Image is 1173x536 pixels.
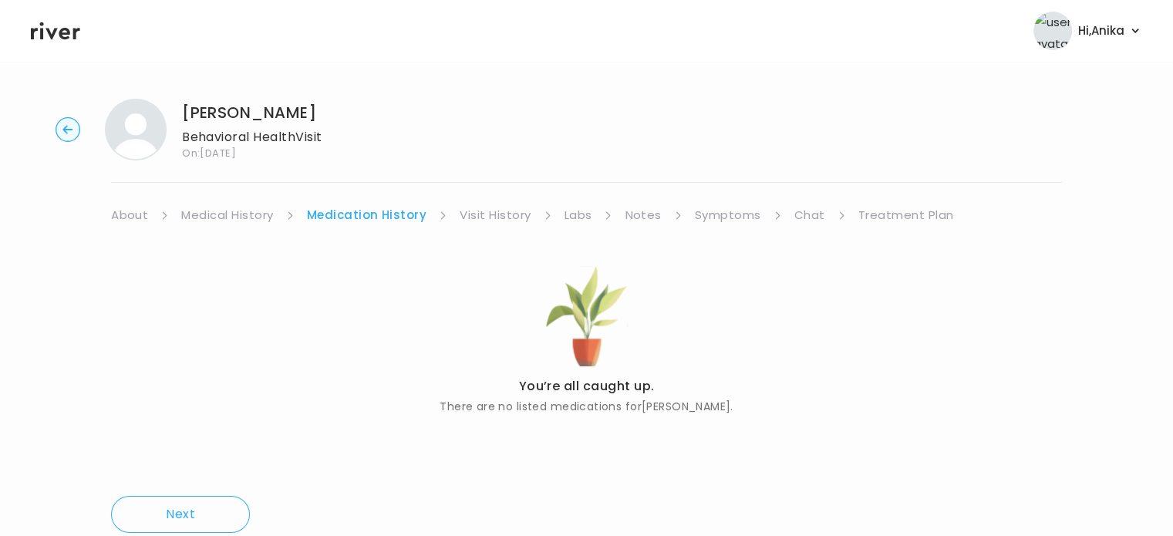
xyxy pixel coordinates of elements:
img: user avatar [1033,12,1072,50]
button: Next [111,496,250,533]
a: Labs [565,204,592,226]
a: Symptoms [695,204,761,226]
p: Behavioral Health Visit [182,126,322,148]
h1: [PERSON_NAME] [182,102,322,123]
img: Heather Crittenden [105,99,167,160]
a: About [111,204,148,226]
a: Chat [794,204,825,226]
a: Medical History [181,204,273,226]
a: Visit History [460,204,531,226]
a: Medication History [307,204,427,226]
button: user avatarHi,Anika [1033,12,1142,50]
span: Hi, Anika [1078,20,1124,42]
p: You’re all caught up. [440,376,733,397]
a: Treatment Plan [858,204,954,226]
span: On: [DATE] [182,148,322,158]
a: Notes [625,204,661,226]
p: There are no listed medications for [PERSON_NAME] . [440,397,733,416]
